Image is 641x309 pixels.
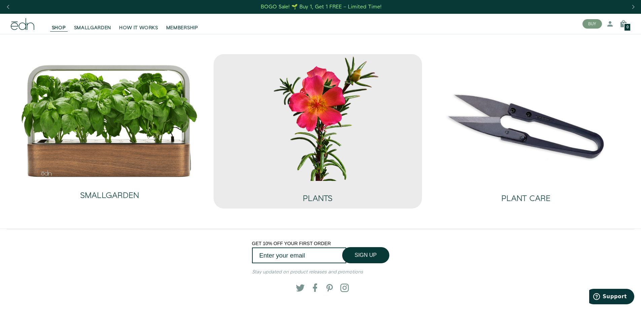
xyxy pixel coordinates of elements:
button: SIGN UP [342,247,389,263]
span: HOW IT WORKS [119,25,158,31]
a: SMALLGARDEN [70,16,115,31]
a: HOW IT WORKS [115,16,162,31]
em: Stay updated on product releases and promotions [252,269,363,275]
span: SMALLGARDEN [74,25,111,31]
span: GET 10% OFF YOUR FIRST ORDER [252,241,331,246]
button: BUY [582,19,602,29]
a: SHOP [48,16,70,31]
a: BOGO Sale! 🌱 Buy 1, Get 1 FREE – Limited Time! [260,2,382,12]
span: MEMBERSHIP [166,25,198,31]
div: BOGO Sale! 🌱 Buy 1, Get 1 FREE – Limited Time! [261,3,382,10]
a: MEMBERSHIP [162,16,202,31]
h2: PLANTS [303,194,332,203]
a: SMALLGARDEN [21,178,198,205]
span: 0 [627,26,629,29]
input: Enter your email [252,247,346,263]
a: PLANTS [219,181,417,208]
h2: SMALLGARDEN [80,191,139,200]
h2: PLANT CARE [501,194,550,203]
iframe: Opens a widget where you can find more information [589,289,634,306]
span: SHOP [52,25,66,31]
a: PLANT CARE [427,181,625,208]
